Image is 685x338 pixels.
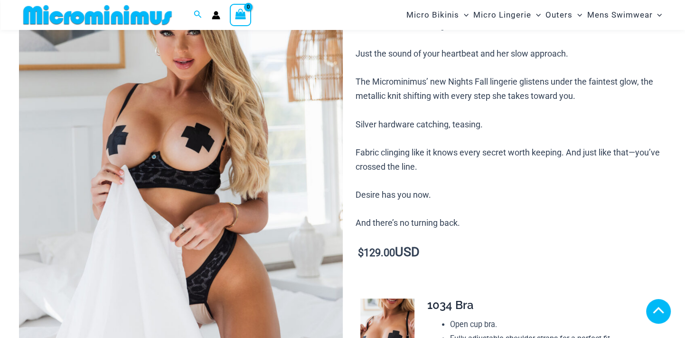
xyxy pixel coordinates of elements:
span: 1034 Bra [427,298,474,312]
span: Outers [545,3,572,27]
span: Menu Toggle [531,3,541,27]
a: OutersMenu ToggleMenu Toggle [543,3,584,27]
a: Account icon link [212,11,220,19]
a: View Shopping Cart, empty [230,4,252,26]
span: Menu Toggle [459,3,469,27]
span: Menu Toggle [652,3,662,27]
span: $ [358,247,364,259]
a: Mens SwimwearMenu ToggleMenu Toggle [584,3,664,27]
img: MM SHOP LOGO FLAT [19,4,176,26]
bdi: 129.00 [358,247,395,259]
a: Micro BikinisMenu ToggleMenu Toggle [404,3,471,27]
span: Mens Swimwear [587,3,652,27]
p: USD [356,245,666,260]
a: Micro LingerieMenu ToggleMenu Toggle [471,3,543,27]
a: Search icon link [194,9,202,21]
nav: Site Navigation [403,1,666,29]
li: Open cup bra. [450,318,658,332]
span: Micro Bikinis [406,3,459,27]
span: Micro Lingerie [473,3,531,27]
span: Menu Toggle [572,3,582,27]
p: There’s no music. No lights. Just the sound of your heartbeat and her slow approach. The Micromin... [356,19,666,231]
